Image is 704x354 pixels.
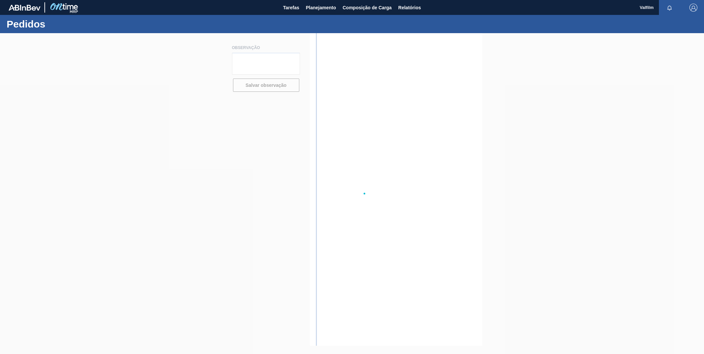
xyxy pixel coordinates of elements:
button: Notificações [659,3,680,12]
h1: Pedidos [7,20,124,28]
img: Logout [689,4,697,12]
span: Planejamento [306,4,336,12]
span: Tarefas [283,4,299,12]
span: Relatórios [398,4,421,12]
img: TNhmsLtSVTkK8tSr43FrP2fwEKptu5GPRR3wAAAABJRU5ErkJggg== [9,5,40,11]
span: Composição de Carga [343,4,392,12]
